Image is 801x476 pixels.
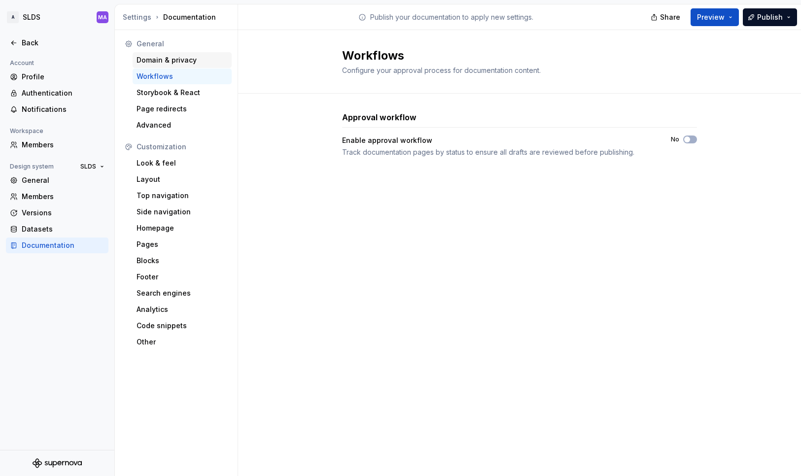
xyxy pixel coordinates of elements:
a: Members [6,189,108,204]
div: Profile [22,72,104,82]
div: Versions [22,208,104,218]
div: Datasets [22,224,104,234]
div: Look & feel [137,158,228,168]
div: Footer [137,272,228,282]
h2: Workflows [342,48,685,64]
div: General [22,175,104,185]
label: No [671,136,679,143]
div: Code snippets [137,321,228,331]
button: Preview [691,8,739,26]
button: Publish [743,8,797,26]
div: Page redirects [137,104,228,114]
div: Documentation [22,240,104,250]
div: Enable approval workflow [342,136,432,145]
a: Blocks [133,253,232,269]
span: Publish [757,12,783,22]
div: MA [98,13,107,21]
a: Advanced [133,117,232,133]
div: Back [22,38,104,48]
a: Storybook & React [133,85,232,101]
a: Homepage [133,220,232,236]
a: Authentication [6,85,108,101]
div: Search engines [137,288,228,298]
div: General [137,39,228,49]
a: Back [6,35,108,51]
a: Code snippets [133,318,232,334]
a: Members [6,137,108,153]
a: Top navigation [133,188,232,204]
span: SLDS [80,163,96,170]
span: Preview [697,12,725,22]
div: Customization [137,142,228,152]
div: Notifications [22,104,104,114]
div: Design system [6,161,58,172]
a: Notifications [6,102,108,117]
div: Analytics [137,305,228,314]
div: Blocks [137,256,228,266]
div: SLDS [23,12,40,22]
div: Domain & privacy [137,55,228,65]
div: Other [137,337,228,347]
div: Top navigation [137,191,228,201]
a: Side navigation [133,204,232,220]
div: Advanced [137,120,228,130]
h3: Approval workflow [342,111,417,123]
div: Homepage [137,223,228,233]
a: Datasets [6,221,108,237]
div: Storybook & React [137,88,228,98]
div: A [7,11,19,23]
a: Other [133,334,232,350]
a: Versions [6,205,108,221]
a: Look & feel [133,155,232,171]
div: Pages [137,239,228,249]
a: Footer [133,269,232,285]
div: Documentation [123,12,234,22]
div: Track documentation pages by status to ensure all drafts are reviewed before publishing. [342,147,653,157]
a: Layout [133,171,232,187]
a: Documentation [6,238,108,253]
span: Share [660,12,680,22]
button: Share [646,8,687,26]
div: Workflows [137,71,228,81]
div: Account [6,57,38,69]
a: Domain & privacy [133,52,232,68]
span: Configure your approval process for documentation content. [342,66,541,74]
a: Analytics [133,302,232,317]
svg: Supernova Logo [33,458,82,468]
div: Layout [137,174,228,184]
a: Pages [133,237,232,252]
button: ASLDSMA [2,6,112,28]
a: Page redirects [133,101,232,117]
a: Workflows [133,68,232,84]
div: Side navigation [137,207,228,217]
a: Profile [6,69,108,85]
button: Settings [123,12,151,22]
p: Publish your documentation to apply new settings. [370,12,533,22]
a: Search engines [133,285,232,301]
div: Authentication [22,88,104,98]
div: Workspace [6,125,47,137]
div: Members [22,192,104,202]
a: General [6,172,108,188]
div: Members [22,140,104,150]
